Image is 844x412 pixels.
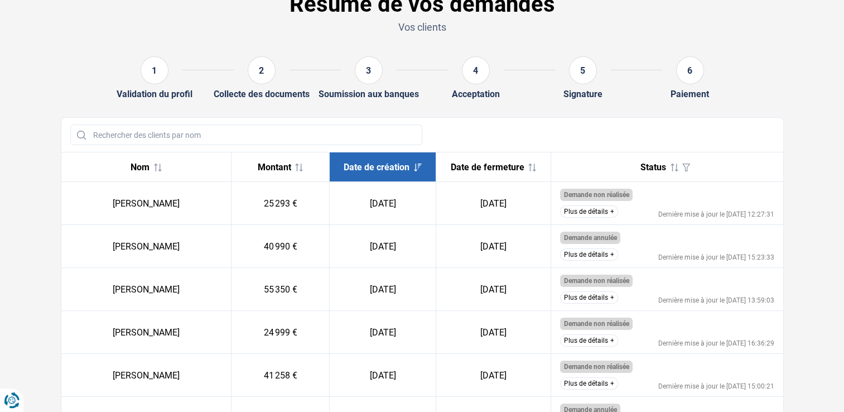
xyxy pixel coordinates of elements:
div: Validation du profil [117,89,192,99]
td: [DATE] [330,182,436,225]
div: Dernière mise à jour le [DATE] 12:27:31 [658,211,774,218]
span: Demande annulée [563,234,616,242]
td: [DATE] [436,268,551,311]
div: 4 [462,56,490,84]
div: Dernière mise à jour le [DATE] 13:59:03 [658,297,774,304]
td: 24 999 € [231,311,329,354]
span: Montant [257,162,291,173]
div: Dernière mise à jour le [DATE] 16:36:29 [658,340,774,347]
span: Date de création [344,162,409,173]
td: [PERSON_NAME] [61,182,232,225]
td: [DATE] [436,311,551,354]
td: 40 990 € [231,225,329,268]
div: 5 [569,56,597,84]
td: [PERSON_NAME] [61,268,232,311]
div: Soumission aux banques [319,89,419,99]
div: Dernière mise à jour le [DATE] 15:00:21 [658,383,774,390]
button: Plus de détails [560,291,618,304]
div: 1 [141,56,168,84]
td: [DATE] [436,182,551,225]
span: Demande non réalisée [563,191,629,199]
td: [DATE] [330,268,436,311]
td: [PERSON_NAME] [61,225,232,268]
input: Rechercher des clients par nom [70,124,422,145]
td: [DATE] [436,354,551,397]
td: [DATE] [330,311,436,354]
div: Dernière mise à jour le [DATE] 15:23:33 [658,254,774,261]
td: [PERSON_NAME] [61,311,232,354]
button: Plus de détails [560,205,618,218]
span: Demande non réalisée [563,277,629,285]
button: Plus de détails [560,334,618,347]
td: 41 258 € [231,354,329,397]
div: Acceptation [452,89,500,99]
span: Demande non réalisée [563,363,629,371]
div: Collecte des documents [214,89,310,99]
td: [PERSON_NAME] [61,354,232,397]
td: 25 293 € [231,182,329,225]
td: [DATE] [436,225,551,268]
p: Vos clients [61,20,784,34]
span: Nom [131,162,149,173]
div: 6 [676,56,704,84]
div: 2 [248,56,276,84]
div: 3 [355,56,383,84]
div: Signature [563,89,602,99]
button: Plus de détails [560,377,618,390]
div: Paiement [671,89,709,99]
span: Date de fermeture [450,162,524,173]
span: Status [640,162,666,173]
button: Plus de détails [560,248,618,261]
td: [DATE] [330,354,436,397]
td: 55 350 € [231,268,329,311]
span: Demande non réalisée [563,320,629,328]
td: [DATE] [330,225,436,268]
